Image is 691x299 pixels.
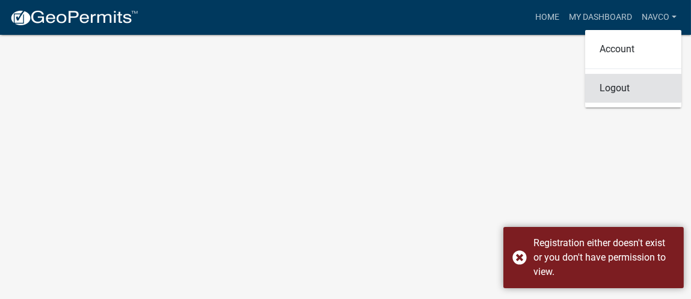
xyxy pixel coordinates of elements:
div: NAVCO [585,30,681,107]
a: NAVCO [637,6,681,29]
a: Home [530,6,564,29]
div: Registration either doesn't exist or you don't have permission to view. [533,236,675,279]
a: My Dashboard [564,6,637,29]
a: Account [585,35,681,64]
a: Logout [585,74,681,103]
